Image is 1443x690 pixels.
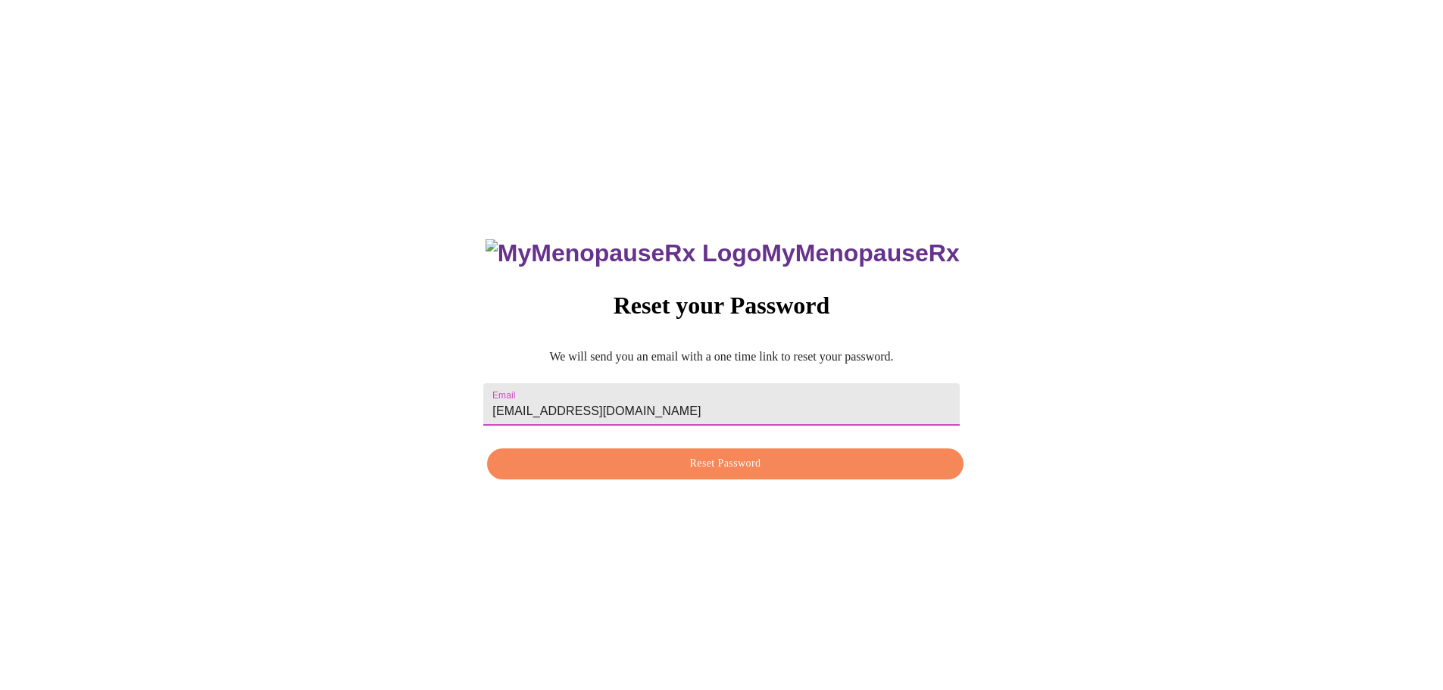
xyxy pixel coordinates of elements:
span: Reset Password [504,454,945,473]
button: Reset Password [487,448,963,479]
img: MyMenopauseRx Logo [486,239,761,267]
p: We will send you an email with a one time link to reset your password. [483,350,959,364]
h3: MyMenopauseRx [486,239,960,267]
h3: Reset your Password [483,292,959,320]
